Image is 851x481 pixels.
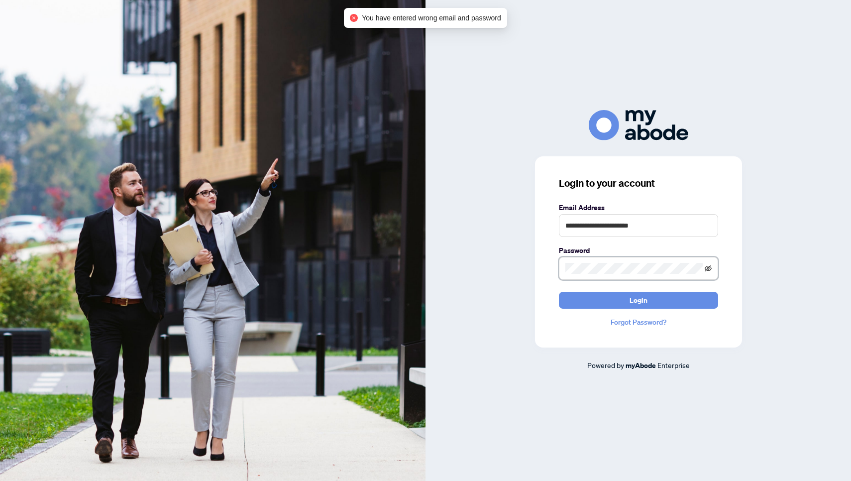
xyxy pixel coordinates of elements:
span: Enterprise [657,361,690,369]
span: close-circle [350,14,358,22]
button: Login [559,292,718,309]
a: Forgot Password? [559,317,718,328]
span: Login [630,292,647,308]
span: eye-invisible [705,265,712,272]
label: Password [559,245,718,256]
span: You have entered wrong email and password [362,12,501,23]
label: Email Address [559,202,718,213]
a: myAbode [626,360,656,371]
img: ma-logo [589,110,688,140]
span: Powered by [587,361,624,369]
h3: Login to your account [559,176,718,190]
